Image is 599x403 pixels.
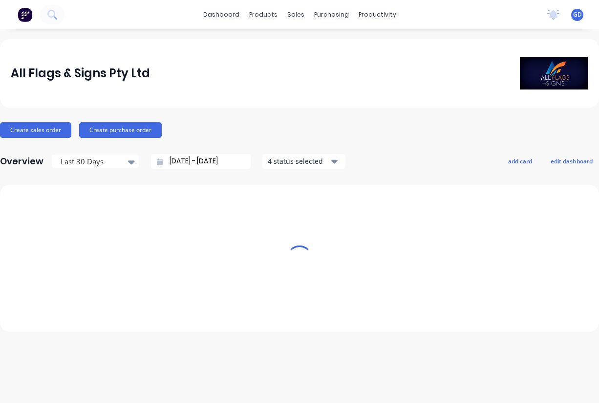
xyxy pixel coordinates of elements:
button: 4 status selected [262,154,345,169]
img: Factory [18,7,32,22]
button: add card [502,155,538,167]
div: productivity [354,7,401,22]
div: products [244,7,282,22]
button: edit dashboard [544,155,599,167]
button: Create purchase order [79,122,162,138]
div: All Flags & Signs Pty Ltd [11,64,150,83]
div: 4 status selected [268,156,329,166]
div: sales [282,7,309,22]
span: GD [573,10,582,19]
img: All Flags & Signs Pty Ltd [520,57,588,90]
a: dashboard [198,7,244,22]
div: purchasing [309,7,354,22]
